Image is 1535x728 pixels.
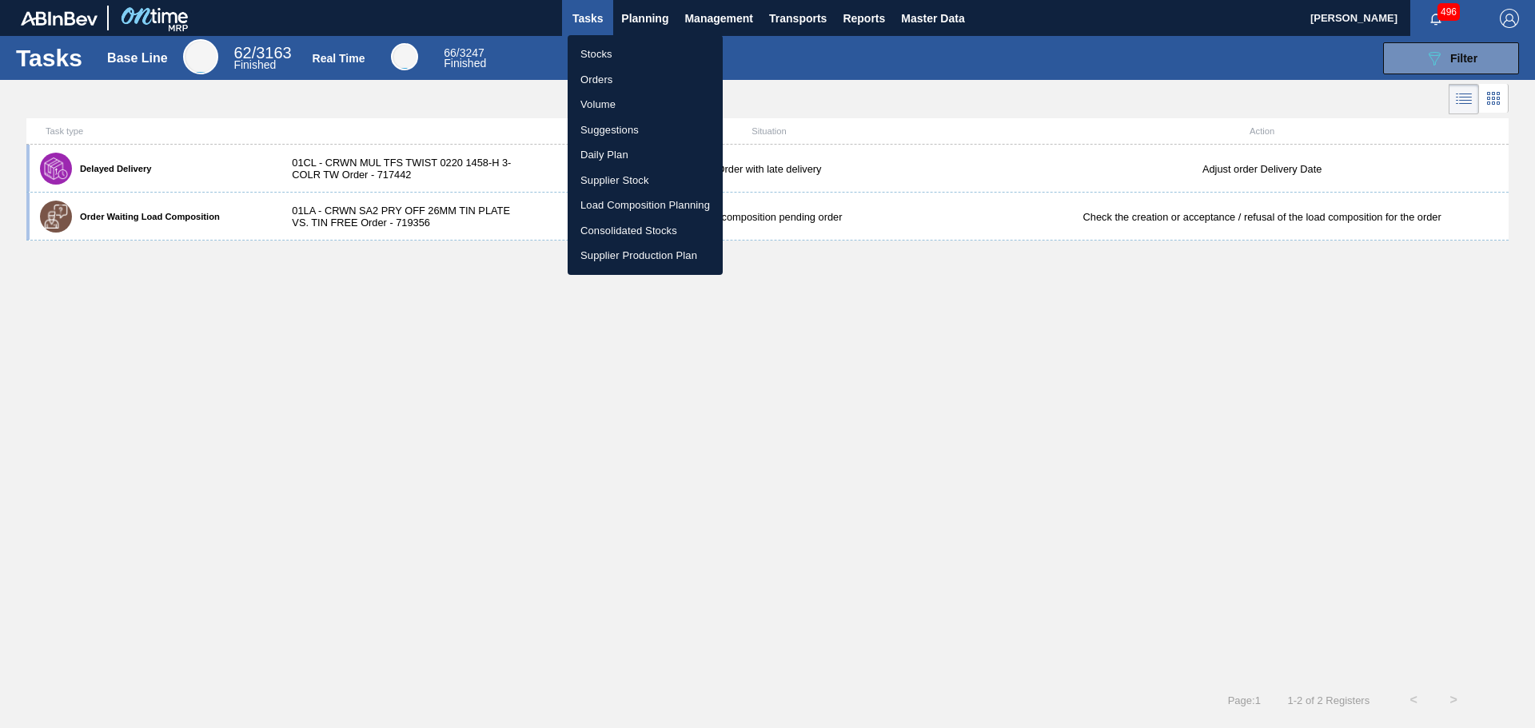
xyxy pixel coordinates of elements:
a: Load Composition Planning [568,193,723,218]
a: Supplier Production Plan [568,243,723,269]
a: Volume [568,92,723,117]
a: Orders [568,67,723,93]
a: Stocks [568,42,723,67]
a: Daily Plan [568,142,723,168]
a: Supplier Stock [568,168,723,193]
a: Suggestions [568,117,723,143]
a: Consolidated Stocks [568,218,723,244]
